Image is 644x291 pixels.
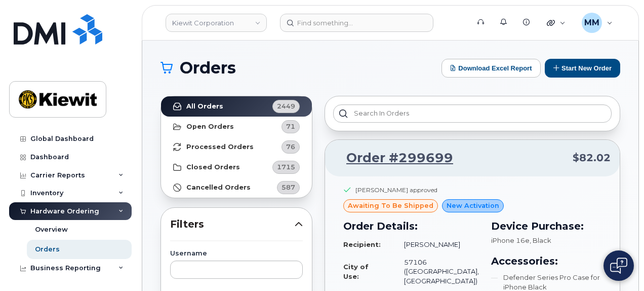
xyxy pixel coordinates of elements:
[333,104,612,123] input: Search in orders
[355,186,437,194] div: [PERSON_NAME] approved
[277,162,295,172] span: 1715
[530,236,551,244] span: , Black
[395,253,479,290] td: 57106 ([GEOGRAPHIC_DATA], [GEOGRAPHIC_DATA])
[395,236,479,253] td: [PERSON_NAME]
[281,183,295,192] span: 587
[170,250,303,257] label: Username
[277,101,295,111] span: 2449
[447,201,499,210] span: New Activation
[491,236,530,244] span: iPhone 16e
[334,149,453,167] a: Order #299699
[180,60,236,76] span: Orders
[348,201,433,210] span: awaiting to be shipped
[343,240,381,248] strong: Recipient:
[286,142,295,152] span: 76
[491,253,601,269] h3: Accessories:
[343,219,479,234] h3: Order Details:
[161,157,312,177] a: Closed Orders1715
[186,163,240,171] strong: Closed Orders
[186,123,234,131] strong: Open Orders
[186,184,251,192] strong: Cancelled Orders
[161,137,312,157] a: Processed Orders76
[441,59,541,78] button: Download Excel Report
[161,96,312,117] a: All Orders2449
[186,102,223,111] strong: All Orders
[491,219,601,234] h3: Device Purchase:
[545,59,620,78] button: Start New Order
[161,177,312,198] a: Cancelled Orders587
[170,217,295,232] span: Filters
[343,263,369,280] strong: City of Use:
[610,258,627,274] img: Open chat
[286,122,295,131] span: 71
[161,117,312,137] a: Open Orders71
[186,143,254,151] strong: Processed Orders
[573,151,611,165] span: $82.02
